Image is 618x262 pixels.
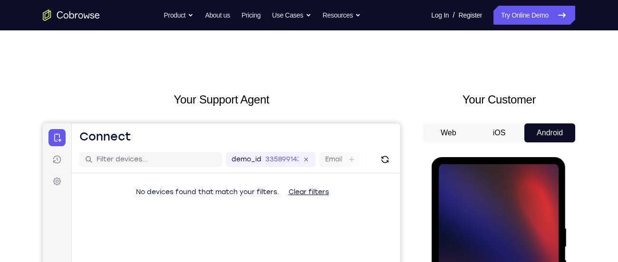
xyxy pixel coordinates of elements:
a: About us [205,6,230,25]
label: Email [282,31,299,41]
a: Connect [6,6,23,23]
h2: Your Support Agent [43,91,400,108]
button: Tap to Start [29,127,105,152]
a: Sessions [6,28,23,45]
button: Android [524,123,575,142]
label: demo_id [189,31,219,41]
a: Try Online Demo [493,6,575,25]
a: Pricing [241,6,261,25]
span: Tap to Start [43,135,91,145]
button: iOS [474,123,525,142]
button: Clear filters [238,59,294,78]
a: Log In [431,6,449,25]
button: Use Cases [272,6,311,25]
button: Product [164,6,194,25]
input: Filter devices... [54,31,174,41]
h1: Connect [37,6,88,21]
button: Web [423,123,474,142]
span: No devices found that match your filters. [93,65,236,73]
h2: Your Customer [423,91,575,108]
button: Refresh [335,28,350,44]
a: Register [459,6,482,25]
a: Settings [6,49,23,66]
button: Resources [323,6,361,25]
span: / [453,9,454,21]
a: Go to the home page [43,9,100,21]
